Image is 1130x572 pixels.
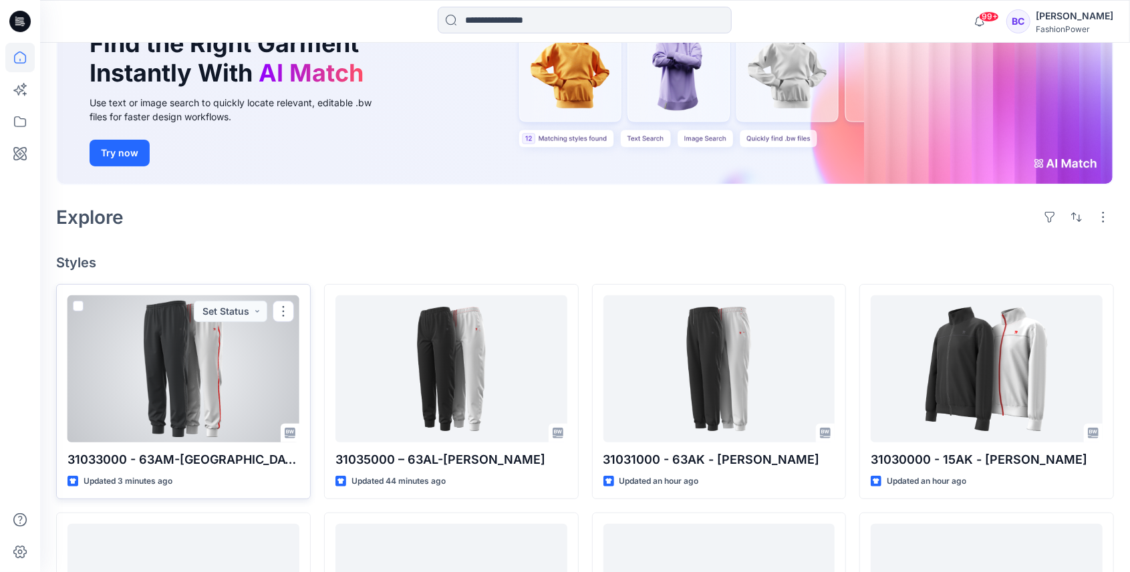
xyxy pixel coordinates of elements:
[619,474,699,488] p: Updated an hour ago
[90,140,150,166] button: Try now
[335,450,567,469] p: 31035000 – 63AL-[PERSON_NAME]
[67,295,299,442] a: 31033000 - 63AM-Milan
[56,206,124,228] h2: Explore
[351,474,446,488] p: Updated 44 minutes ago
[871,450,1103,469] p: 31030000 - 15AK - [PERSON_NAME]
[90,96,390,124] div: Use text or image search to quickly locate relevant, editable .bw files for faster design workflows.
[1006,9,1030,33] div: BC
[90,29,370,87] h1: Find the Right Garment Instantly With
[56,255,1114,271] h4: Styles
[67,450,299,469] p: 31033000 - 63AM-[GEOGRAPHIC_DATA]
[603,295,835,442] a: 31031000 - 63AK - Dion
[979,11,999,22] span: 99+
[887,474,966,488] p: Updated an hour ago
[1036,8,1113,24] div: [PERSON_NAME]
[871,295,1103,442] a: 31030000 - 15AK - Dion
[84,474,172,488] p: Updated 3 minutes ago
[335,295,567,442] a: 31035000 – 63AL-Molly
[259,58,364,88] span: AI Match
[1036,24,1113,34] div: FashionPower
[603,450,835,469] p: 31031000 - 63AK - [PERSON_NAME]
